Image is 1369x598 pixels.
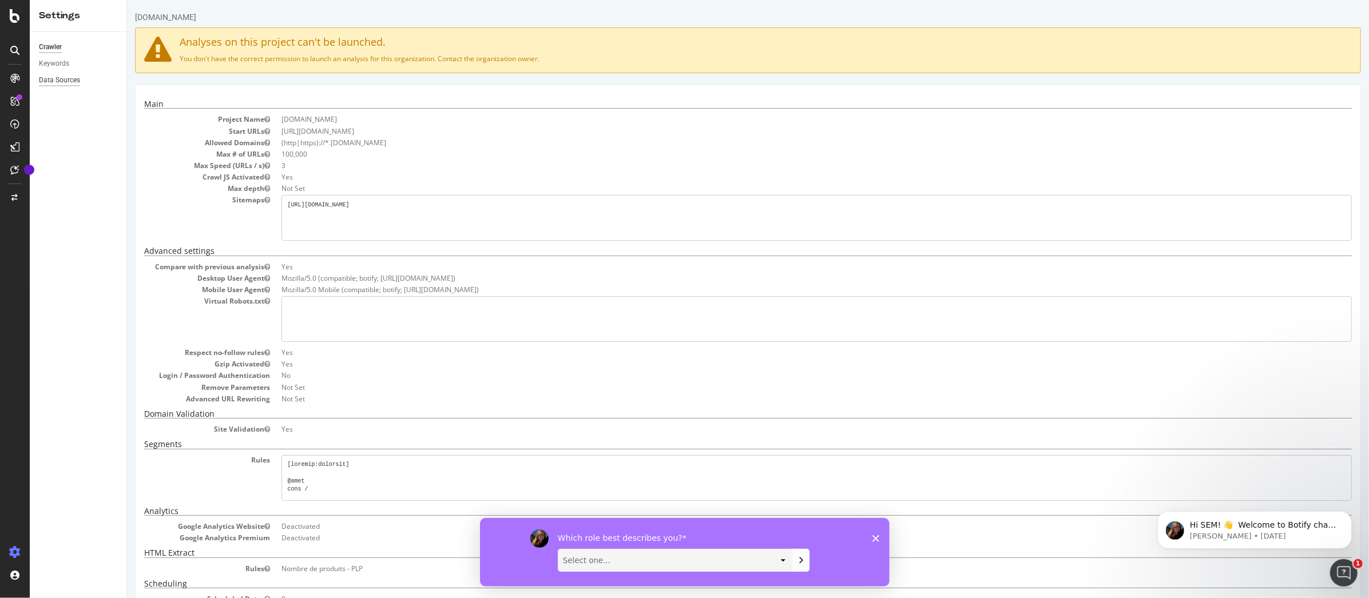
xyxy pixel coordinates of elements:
[17,54,1225,63] p: You don't have the correct permission to launch an analysis for this organization. Contact the or...
[154,285,1225,294] dd: Mozilla/5.0 Mobile (compatible; botify; [URL][DOMAIN_NAME])
[17,273,143,283] dt: Desktop User Agent
[17,409,1225,418] h5: Domain Validation
[154,138,1225,147] li: (http|https)://*.[DOMAIN_NAME]
[154,424,1225,434] dd: Yes
[17,285,143,294] dt: Mobile User Agent
[17,296,143,306] dt: Virtual Robots.txt
[17,507,1225,516] h5: Analytics
[154,370,1225,380] dd: No
[17,114,143,124] dt: Project Name
[17,99,1225,109] h5: Main
[17,533,143,543] dt: Google Analytics Premium
[17,359,143,369] dt: Gzip Activated
[154,521,1225,531] dd: Deactivated
[24,165,34,175] div: Tooltip anchor
[1330,559,1358,587] iframe: Intercom live chat
[17,195,143,205] dt: Sitemaps
[17,246,1225,256] h5: Advanced settings
[154,533,1225,543] dd: Deactivated
[50,44,197,54] p: Message from Laura, sent 19w ago
[17,424,143,434] dt: Site Validation
[17,138,143,147] dt: Allowed Domains
[39,9,117,22] div: Settings
[154,348,1225,357] dd: Yes
[154,195,1225,241] pre: [URL][DOMAIN_NAME]
[17,348,143,357] dt: Respect no-follow rules
[17,548,1225,557] h5: HTML Extract
[39,41,62,53] div: Crawler
[39,74,80,86] div: Data Sources
[154,455,1225,501] pre: [loremip:dolorsit] @amet cons / @adipiscing/elits DOE *?t=* INC utl *&* etdo m+ @aliquaenim/admin...
[154,161,1225,170] dd: 3
[154,394,1225,404] dd: Not Set
[39,74,118,86] a: Data Sources
[39,41,118,53] a: Crawler
[17,149,143,159] dt: Max # of URLs
[17,564,143,573] dt: Rules
[154,149,1225,159] dd: 100,000
[17,161,143,170] dt: Max Speed (URLs / s)
[17,370,143,380] dt: Login / Password Authentication
[154,184,1225,193] dd: Not Set
[1354,559,1363,568] span: 1
[17,521,143,531] dt: Google Analytics Website
[39,58,69,70] div: Keywords
[17,172,143,182] dt: Crawl JS Activated
[480,517,890,587] iframe: Survey by Laura from Botify
[39,58,118,70] a: Keywords
[17,440,1225,449] h5: Segments
[154,172,1225,182] dd: Yes
[154,273,1225,283] dd: Mozilla/5.0 (compatible; botify; [URL][DOMAIN_NAME])
[17,37,1225,48] h4: Analyses on this project can't be launched.
[17,579,1225,588] h5: Scheduling
[154,359,1225,369] dd: Yes
[50,33,196,88] span: Hi SEM! 👋 Welcome to Botify chat support! Have a question? Reply to this message and our team wil...
[154,114,1225,124] dd: [DOMAIN_NAME]
[17,184,143,193] dt: Max depth
[154,564,1225,573] dd: Nombre de produits - PLP
[17,126,143,136] dt: Start URLs
[17,455,143,465] dt: Rules
[8,11,69,23] div: [DOMAIN_NAME]
[17,262,143,272] dt: Compare with previous analysis
[154,262,1225,272] dd: Yes
[17,382,143,392] dt: Remove Parameters
[154,382,1225,392] dd: Not Set
[17,394,143,404] dt: Advanced URL Rewriting
[154,126,1225,136] dd: [URL][DOMAIN_NAME]
[1140,487,1369,567] iframe: Intercom notifications message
